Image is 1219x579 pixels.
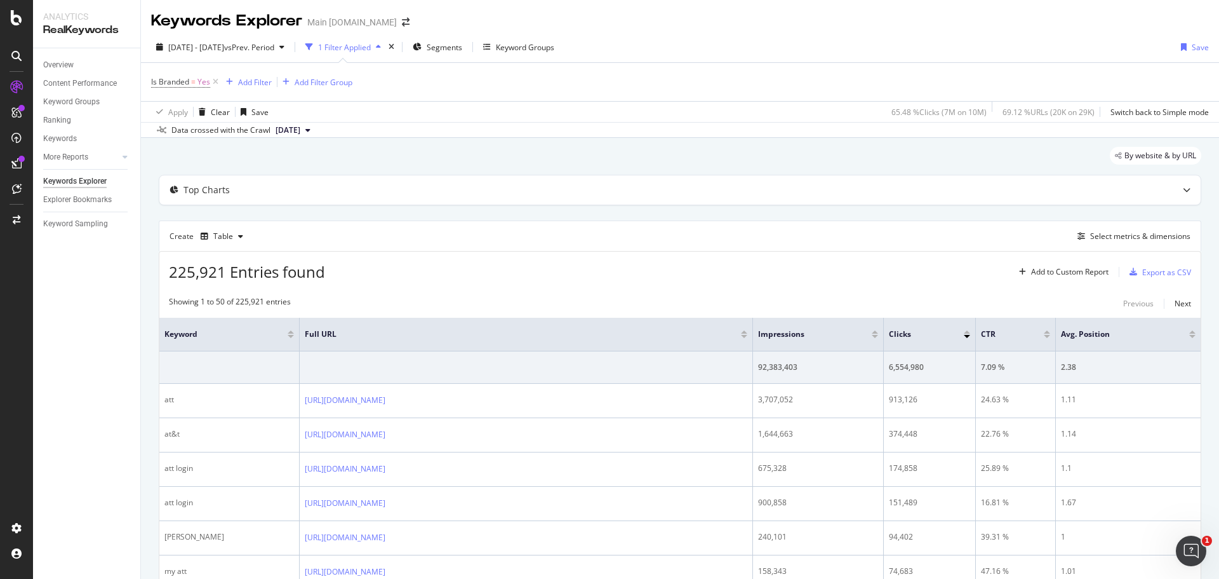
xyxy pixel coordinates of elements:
a: [URL][DOMAIN_NAME] [305,497,385,510]
div: Switch back to Simple mode [1110,107,1209,118]
div: Keyword Groups [43,95,100,109]
div: times [386,41,397,53]
div: 1.1 [1061,463,1196,474]
span: Segments [427,42,462,53]
div: 47.16 % [981,566,1050,577]
div: Add Filter Group [295,77,352,88]
a: Overview [43,58,131,72]
div: 65.48 % Clicks ( 7M on 10M ) [891,107,987,118]
div: RealKeywords [43,23,130,37]
span: Yes [197,73,210,91]
div: 74,683 [889,566,970,577]
div: 1.67 [1061,497,1196,508]
div: [PERSON_NAME] [164,531,294,543]
button: Add to Custom Report [1014,262,1109,282]
a: More Reports [43,151,119,164]
div: Save [1192,42,1209,53]
div: Showing 1 to 50 of 225,921 entries [169,296,291,311]
button: Add Filter Group [277,74,352,90]
div: Add to Custom Report [1031,268,1109,276]
div: 25.89 % [981,463,1050,474]
a: [URL][DOMAIN_NAME] [305,531,385,544]
span: vs Prev. Period [224,42,274,53]
div: 39.31 % [981,531,1050,543]
button: 1 Filter Applied [300,37,386,57]
div: 1.11 [1061,394,1196,405]
a: Ranking [43,114,131,127]
div: Overview [43,58,74,72]
div: Ranking [43,114,71,127]
a: Explorer Bookmarks [43,193,131,207]
button: Keyword Groups [478,37,559,57]
div: 913,126 [889,394,970,405]
a: Keywords [43,132,131,146]
div: 3,707,052 [758,394,878,405]
div: legacy label [1110,147,1201,165]
div: att login [164,497,294,508]
button: Save [1176,37,1209,57]
div: Add Filter [238,77,272,88]
button: [DATE] - [DATE]vsPrev. Period [151,37,290,57]
button: Next [1175,296,1191,311]
div: Clear [211,107,230,118]
a: Keyword Groups [43,95,131,109]
div: 174,858 [889,463,970,474]
div: 240,101 [758,531,878,543]
span: Is Branded [151,76,189,87]
span: Clicks [889,329,945,340]
button: Clear [194,102,230,122]
span: 1 [1202,536,1212,546]
a: Keyword Sampling [43,217,131,231]
div: Keywords [43,132,77,146]
iframe: Intercom live chat [1176,536,1206,566]
div: Save [251,107,269,118]
div: 1 [1061,531,1196,543]
a: [URL][DOMAIN_NAME] [305,566,385,578]
a: [URL][DOMAIN_NAME] [305,428,385,441]
span: 2023 Nov. 23rd [276,125,300,136]
div: 1.01 [1061,566,1196,577]
div: att login [164,463,294,474]
div: 1.14 [1061,428,1196,440]
div: Keyword Sampling [43,217,108,231]
div: Next [1175,298,1191,309]
div: 92,383,403 [758,362,878,373]
div: Keyword Groups [496,42,554,53]
div: arrow-right-arrow-left [402,18,410,27]
div: att [164,394,294,405]
div: Explorer Bookmarks [43,193,112,207]
div: 374,448 [889,428,970,440]
button: [DATE] [270,123,316,138]
div: Export as CSV [1142,267,1191,278]
div: Data crossed with the Crawl [171,125,270,136]
button: Previous [1123,296,1154,311]
a: [URL][DOMAIN_NAME] [305,463,385,475]
div: 94,402 [889,531,970,543]
div: 1 Filter Applied [318,42,371,53]
div: Top Charts [183,184,230,196]
button: Switch back to Simple mode [1105,102,1209,122]
span: Keyword [164,329,269,340]
button: Add Filter [221,74,272,90]
button: Segments [408,37,467,57]
div: 1,644,663 [758,428,878,440]
div: 22.76 % [981,428,1050,440]
div: Table [213,233,233,240]
div: Apply [168,107,188,118]
button: Apply [151,102,188,122]
span: By website & by URL [1124,152,1196,160]
span: [DATE] - [DATE] [168,42,224,53]
div: 900,858 [758,497,878,508]
div: Create [170,226,248,247]
div: 16.81 % [981,497,1050,508]
div: Select metrics & dimensions [1090,231,1190,242]
div: Keywords Explorer [151,10,302,32]
button: Table [196,226,248,247]
span: CTR [981,329,1025,340]
span: Avg. Position [1061,329,1170,340]
div: More Reports [43,151,88,164]
div: 6,554,980 [889,362,970,373]
div: 2.38 [1061,362,1196,373]
div: Previous [1123,298,1154,309]
div: Content Performance [43,77,117,90]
